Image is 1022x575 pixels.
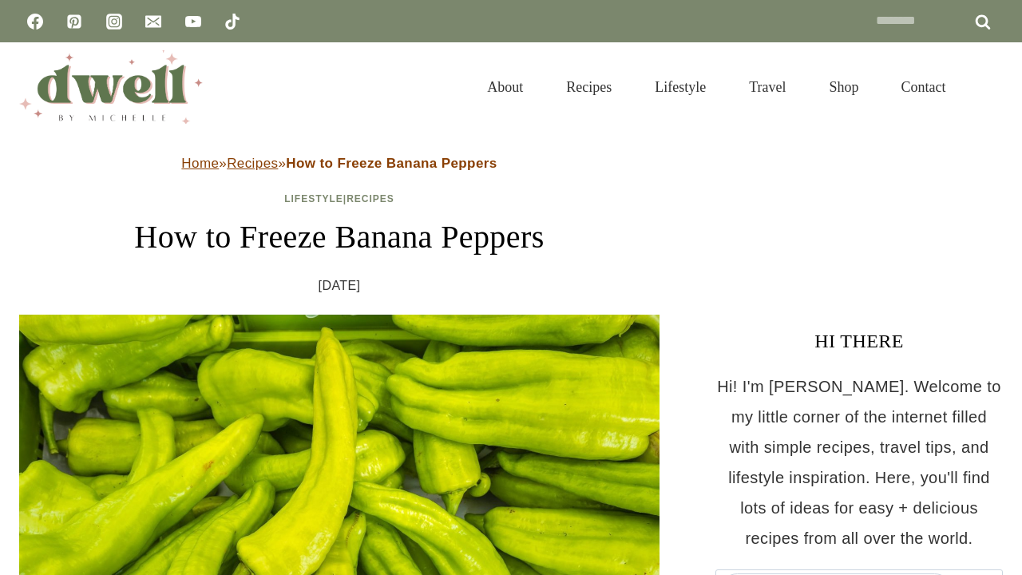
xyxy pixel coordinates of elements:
[319,274,361,298] time: [DATE]
[58,6,90,38] a: Pinterest
[19,6,51,38] a: Facebook
[181,156,219,171] a: Home
[715,327,1003,355] h3: HI THERE
[286,156,497,171] strong: How to Freeze Banana Peppers
[98,6,130,38] a: Instagram
[465,59,968,115] nav: Primary Navigation
[727,59,807,115] a: Travel
[880,59,968,115] a: Contact
[347,193,394,204] a: Recipes
[807,59,880,115] a: Shop
[19,50,203,124] img: DWELL by michelle
[216,6,248,38] a: TikTok
[284,193,394,204] span: |
[976,73,1003,101] button: View Search Form
[19,213,660,261] h1: How to Freeze Banana Peppers
[181,156,497,171] span: » »
[227,156,278,171] a: Recipes
[633,59,727,115] a: Lifestyle
[715,371,1003,553] p: Hi! I'm [PERSON_NAME]. Welcome to my little corner of the internet filled with simple recipes, tr...
[177,6,209,38] a: YouTube
[545,59,633,115] a: Recipes
[137,6,169,38] a: Email
[465,59,545,115] a: About
[284,193,343,204] a: Lifestyle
